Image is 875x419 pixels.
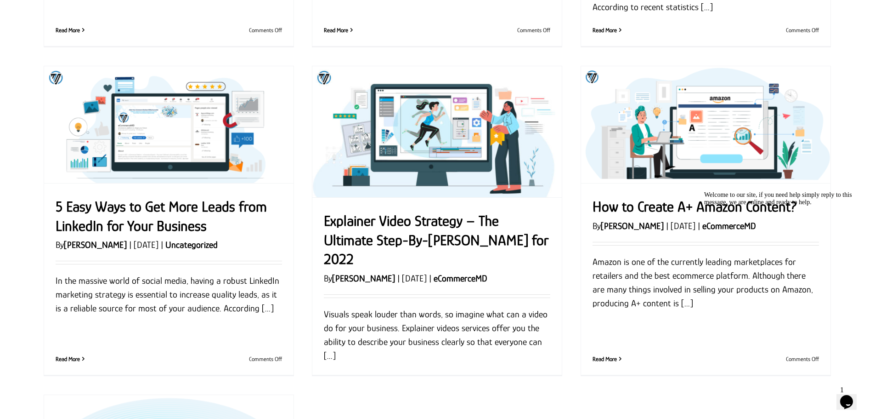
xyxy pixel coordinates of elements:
a: Explainer Video Strategy – The Ultimate Step-By-[PERSON_NAME] for 2022 [324,212,548,267]
span: Comments Off [249,356,282,362]
span: | [395,273,402,283]
span: | [664,221,671,231]
a: How to Create A+ Amazon Content? [593,198,797,215]
span: | [158,240,165,250]
span: [DATE] [402,273,427,283]
a: More on How to Create a Blog? The Complete Guide [324,27,348,34]
span: | [427,273,434,283]
a: How to Create A+ Amazon Content? [581,66,830,183]
span: Comments Off [517,27,550,34]
a: 5 Easy Ways to Get More Leads from LinkedIn for Your Business [44,66,294,183]
a: More on Explainer Video Strategy – The Ultimate Step-By-Step Guide for 2022 [324,375,348,382]
a: eCommerceMD [434,273,487,283]
iframe: chat widget [836,382,866,410]
span: Comments Off [786,27,819,34]
a: More on Why YouTube Marketing Must Be Part of Your 2022 Plan? [56,27,80,34]
span: Welcome to our site, if you need help simply reply to this message, we are online and ready to help. [4,4,152,18]
p: Visuals speak louder than words, so imagine what can a video do for your business. Explainer vide... [324,307,550,362]
span: [DATE] [671,221,695,231]
a: More on Why Do 95% of eCommerce Stores Fail? [593,27,617,34]
span: | [127,240,134,250]
a: [PERSON_NAME] [64,240,127,250]
a: [PERSON_NAME] [601,221,664,231]
div: Welcome to our site, if you need help simply reply to this message, we are online and ready to help. [4,4,169,18]
span: Comments Off [517,375,550,382]
a: 5 Easy Ways to Get More Leads from LinkedIn for Your Business [56,198,267,234]
a: Uncategorized [165,240,218,250]
p: By [56,238,282,252]
p: In the massive world of social media, having a robust LinkedIn marketing strategy is essential to... [56,274,282,315]
a: [PERSON_NAME] [332,273,395,283]
span: Comments Off [249,27,282,34]
span: | [695,221,702,231]
p: Amazon is one of the currently leading marketplaces for retailers and the best ecommerce platform... [593,255,819,310]
a: Explainer Video Strategy – The Ultimate Step-By-Step Guide for 2022 [312,66,562,197]
span: [DATE] [134,240,158,250]
a: More on 5 Easy Ways to Get More Leads from LinkedIn for Your Business [56,356,80,362]
iframe: chat widget [700,188,866,378]
a: More on How to Create A+ Amazon Content? [593,356,617,362]
p: By [593,219,819,233]
p: By [324,271,550,285]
